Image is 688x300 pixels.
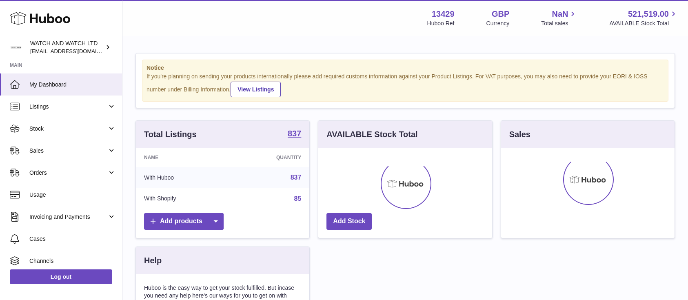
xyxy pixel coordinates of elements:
[29,213,107,221] span: Invoicing and Payments
[146,64,664,72] strong: Notice
[29,235,116,243] span: Cases
[29,125,107,133] span: Stock
[30,48,120,54] span: [EMAIL_ADDRESS][DOMAIN_NAME]
[326,213,372,230] a: Add Stock
[231,82,281,97] a: View Listings
[326,129,417,140] h3: AVAILABLE Stock Total
[229,148,309,167] th: Quantity
[29,169,107,177] span: Orders
[288,129,301,138] strong: 837
[29,147,107,155] span: Sales
[29,81,116,89] span: My Dashboard
[144,129,197,140] h3: Total Listings
[541,20,577,27] span: Total sales
[294,195,302,202] a: 85
[29,103,107,111] span: Listings
[288,129,301,139] a: 837
[10,41,22,53] img: internalAdmin-13429@internal.huboo.com
[30,40,104,55] div: WATCH AND WATCH LTD
[609,9,678,27] a: 521,519.00 AVAILABLE Stock Total
[144,213,224,230] a: Add products
[628,9,669,20] span: 521,519.00
[146,73,664,97] div: If you're planning on sending your products internationally please add required customs informati...
[144,255,162,266] h3: Help
[432,9,455,20] strong: 13429
[29,257,116,265] span: Channels
[492,9,509,20] strong: GBP
[609,20,678,27] span: AVAILABLE Stock Total
[136,188,229,209] td: With Shopify
[136,148,229,167] th: Name
[486,20,510,27] div: Currency
[291,174,302,181] a: 837
[427,20,455,27] div: Huboo Ref
[136,167,229,188] td: With Huboo
[552,9,568,20] span: NaN
[10,269,112,284] a: Log out
[29,191,116,199] span: Usage
[541,9,577,27] a: NaN Total sales
[509,129,530,140] h3: Sales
